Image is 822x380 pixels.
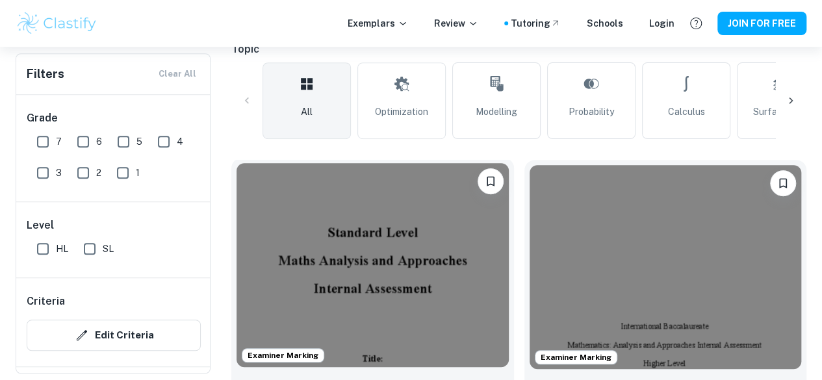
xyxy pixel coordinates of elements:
[478,168,504,194] button: Please log in to bookmark exemplars
[530,165,802,369] img: Math AA IA example thumbnail: Modelling the London Eye
[27,110,201,126] h6: Grade
[587,16,623,31] a: Schools
[649,16,674,31] a: Login
[511,16,561,31] a: Tutoring
[668,105,705,119] span: Calculus
[717,12,806,35] button: JOIN FOR FREE
[27,320,201,351] button: Edit Criteria
[27,218,201,233] h6: Level
[301,105,313,119] span: All
[348,16,408,31] p: Exemplars
[753,105,810,119] span: Surface Area
[27,65,64,83] h6: Filters
[136,134,142,149] span: 5
[56,134,62,149] span: 7
[177,134,183,149] span: 4
[136,166,140,180] span: 1
[685,12,707,34] button: Help and Feedback
[16,10,98,36] img: Clastify logo
[27,294,65,309] h6: Criteria
[375,105,428,119] span: Optimization
[56,166,62,180] span: 3
[103,242,114,256] span: SL
[535,351,617,363] span: Examiner Marking
[434,16,478,31] p: Review
[242,349,324,361] span: Examiner Marking
[476,105,517,119] span: Modelling
[569,105,614,119] span: Probability
[770,170,796,196] button: Please log in to bookmark exemplars
[231,42,806,57] h6: Topic
[96,134,102,149] span: 6
[237,163,509,367] img: Math AA IA example thumbnail: Analysing the Probability of Resistance
[96,166,101,180] span: 2
[56,242,68,256] span: HL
